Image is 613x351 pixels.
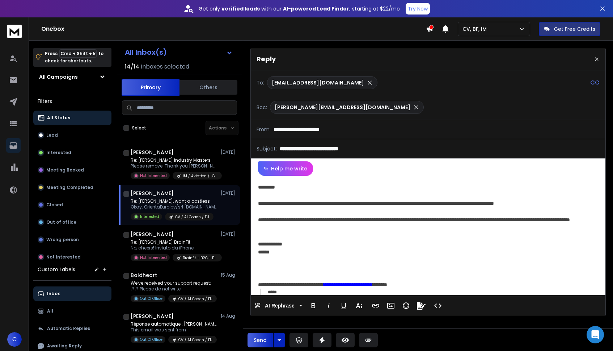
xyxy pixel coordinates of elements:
[131,327,217,333] p: This email was sent from
[257,145,277,152] p: Subject:
[587,326,604,343] div: Open Intercom Messenger
[322,298,335,313] button: Italic (⌘I)
[221,313,237,319] p: 14 Aug
[554,25,595,33] p: Get Free Credits
[221,190,237,196] p: [DATE]
[248,333,273,347] button: Send
[183,255,217,261] p: Brainfit - B2C - Brain Battery - EU
[408,5,428,12] p: Try Now
[131,163,217,169] p: Please remove. Thank you [PERSON_NAME]
[46,219,76,225] p: Out of office
[47,115,70,121] p: All Status
[131,280,217,286] p: We've received your support request:
[131,149,174,156] h1: [PERSON_NAME]
[47,326,90,331] p: Automatic Replies
[125,49,167,56] h1: All Inbox(s)
[352,298,366,313] button: More Text
[46,254,81,260] p: Not Interested
[406,3,430,15] button: Try Now
[7,332,22,347] button: C
[175,214,209,220] p: CV / AI Coach / EU
[47,343,82,349] p: Awaiting Reply
[33,96,111,106] h3: Filters
[257,54,276,64] p: Reply
[46,167,84,173] p: Meeting Booked
[45,50,103,65] p: Press to check for shortcuts.
[125,62,139,71] span: 14 / 14
[399,298,413,313] button: Emoticons
[46,132,58,138] p: Lead
[33,304,111,318] button: All
[131,245,217,251] p: No, cheers! Inviato da iPhone
[59,49,97,58] span: Cmd + Shift + k
[33,198,111,212] button: Closed
[7,25,22,38] img: logo
[131,198,217,204] p: Re: [PERSON_NAME], want a costless
[263,303,296,309] span: AI Rephrase
[183,173,217,179] p: IM / Aviation / [GEOGRAPHIC_DATA]
[131,239,217,245] p: Re: [PERSON_NAME] BrainFit -
[258,161,313,176] button: Help me write
[33,321,111,336] button: Automatic Replies
[140,296,162,301] p: Out Of Office
[178,296,212,302] p: CV / AI Coach / EU
[46,150,71,156] p: Interested
[369,298,382,313] button: Insert Link (⌘K)
[275,104,410,111] p: [PERSON_NAME][EMAIL_ADDRESS][DOMAIN_NAME]
[431,298,445,313] button: Code View
[46,185,93,190] p: Meeting Completed
[272,79,364,86] p: [EMAIL_ADDRESS][DOMAIN_NAME]
[33,145,111,160] button: Interested
[462,25,490,33] p: CV, BF, IM
[257,104,267,111] p: Bcc:
[414,298,428,313] button: Signature
[140,337,162,342] p: Out Of Office
[199,5,400,12] p: Get only with our starting at $22/mo
[140,173,167,178] p: Not Interested
[131,231,174,238] h1: [PERSON_NAME]
[384,298,398,313] button: Insert Image (⌘P)
[590,78,600,87] p: CC
[131,190,174,197] h1: [PERSON_NAME]
[337,298,351,313] button: Underline (⌘U)
[140,214,159,219] p: Interested
[257,126,271,133] p: From:
[33,232,111,247] button: Wrong person
[132,125,146,131] label: Select
[253,298,304,313] button: AI Rephrase
[33,163,111,177] button: Meeting Booked
[122,79,179,96] button: Primary
[257,79,264,86] p: To:
[140,255,167,260] p: Not Interested
[131,321,217,327] p: Réponse automatique : [PERSON_NAME] Carbon
[131,272,157,279] h1: Boldheart
[47,291,60,297] p: Inbox
[131,204,217,210] p: Okay. OrientaEuro bv/srl [DOMAIN_NAME] TVA
[539,22,600,36] button: Get Free Credits
[41,25,426,33] h1: Onebox
[46,237,79,243] p: Wrong person
[33,180,111,195] button: Meeting Completed
[283,5,351,12] strong: AI-powered Lead Finder,
[141,62,189,71] h3: Inboxes selected
[131,157,217,163] p: Re: [PERSON_NAME] Industry Masters
[39,73,78,80] h1: All Campaigns
[46,202,63,208] p: Closed
[221,149,237,155] p: [DATE]
[38,266,75,273] h3: Custom Labels
[131,313,174,320] h1: [PERSON_NAME]
[33,111,111,125] button: All Status
[47,308,53,314] p: All
[33,286,111,301] button: Inbox
[221,5,260,12] strong: verified leads
[33,70,111,84] button: All Campaigns
[179,79,237,95] button: Others
[33,215,111,230] button: Out of office
[131,286,217,292] p: ## Please do not write
[178,337,212,343] p: CV / AI Coach / EU
[119,45,238,59] button: All Inbox(s)
[221,272,237,278] p: 15 Aug
[33,250,111,264] button: Not Interested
